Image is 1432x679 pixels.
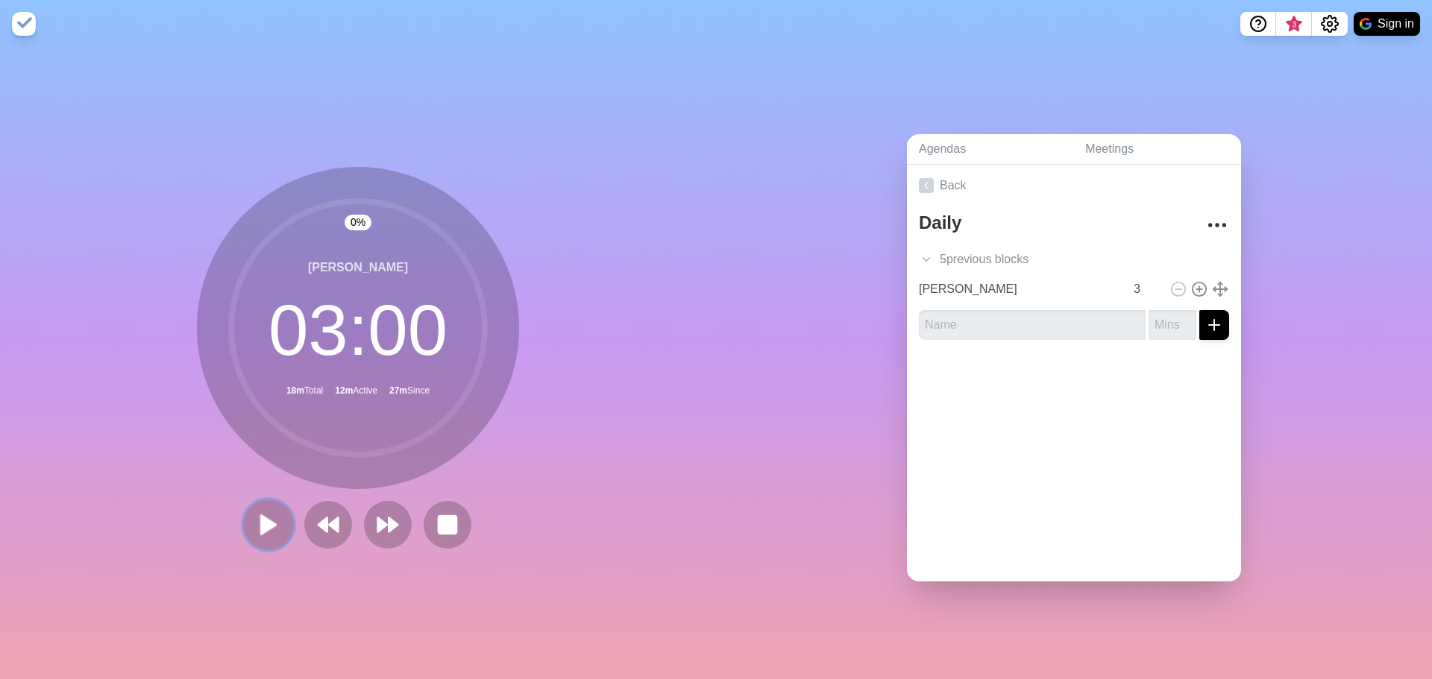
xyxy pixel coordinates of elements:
[907,165,1241,206] a: Back
[1240,12,1276,36] button: Help
[1312,12,1348,36] button: Settings
[907,134,1073,165] a: Agendas
[1073,134,1241,165] a: Meetings
[919,310,1146,340] input: Name
[1149,310,1196,340] input: Mins
[1202,210,1232,240] button: More
[1128,274,1163,304] input: Mins
[1023,250,1029,268] span: s
[907,244,1241,274] div: 5 previous block
[913,274,1125,304] input: Name
[12,12,36,36] img: timeblocks logo
[1354,12,1420,36] button: Sign in
[1288,19,1300,31] span: 3
[1276,12,1312,36] button: What’s new
[1360,18,1372,30] img: google logo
